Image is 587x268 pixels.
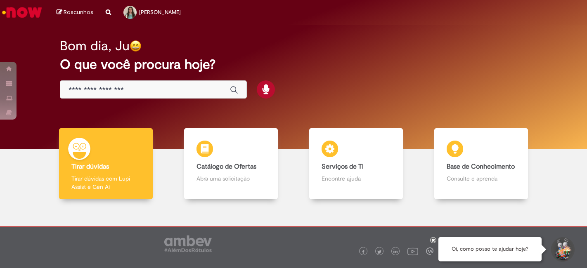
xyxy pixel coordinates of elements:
a: Catálogo de Ofertas Abra uma solicitação [168,128,293,200]
b: Tirar dúvidas [71,162,109,171]
img: logo_footer_ambev_rotulo_gray.png [164,235,212,252]
p: Consulte e aprenda [447,174,516,183]
a: Serviços de TI Encontre ajuda [293,128,419,200]
img: logo_footer_workplace.png [426,247,433,255]
b: Serviços de TI [322,162,364,171]
span: [PERSON_NAME] [139,9,181,16]
img: logo_footer_youtube.png [407,246,418,256]
p: Abra uma solicitação [196,174,266,183]
p: Encontre ajuda [322,174,391,183]
img: logo_footer_facebook.png [361,250,365,254]
span: Rascunhos [64,8,93,16]
a: Rascunhos [57,9,93,16]
b: Base de Conhecimento [447,162,515,171]
button: Iniciar Conversa de Suporte [550,237,575,262]
h2: Bom dia, Ju [60,39,130,53]
p: Tirar dúvidas com Lupi Assist e Gen Ai [71,174,141,191]
img: ServiceNow [1,4,43,21]
img: logo_footer_linkedin.png [393,249,398,254]
a: Tirar dúvidas Tirar dúvidas com Lupi Assist e Gen Ai [43,128,168,200]
h2: O que você procura hoje? [60,57,527,72]
img: logo_footer_twitter.png [377,250,381,254]
a: Base de Conhecimento Consulte e aprenda [419,128,544,200]
img: happy-face.png [130,40,142,52]
div: Oi, como posso te ajudar hoje? [438,237,542,261]
b: Catálogo de Ofertas [196,162,256,171]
